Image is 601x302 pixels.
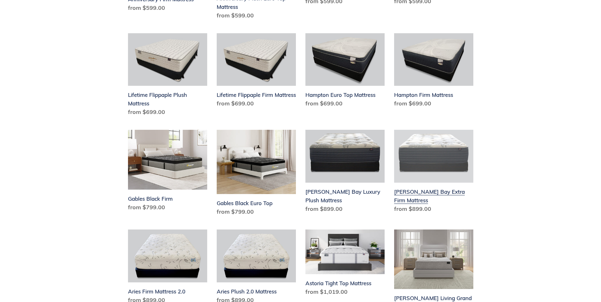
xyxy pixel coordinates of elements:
[394,33,473,110] a: Hampton Firm Mattress
[217,130,296,218] a: Gables Black Euro Top
[128,33,207,119] a: Lifetime Flippaple Plush Mattress
[305,33,385,110] a: Hampton Euro Top Mattress
[128,130,207,214] a: Gables Black Firm
[305,230,385,299] a: Astoria Tight Top Mattress
[305,130,385,216] a: Chadwick Bay Luxury Plush Mattress
[217,33,296,110] a: Lifetime Flippaple Firm Mattress
[394,130,473,216] a: Chadwick Bay Extra Firm Mattress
